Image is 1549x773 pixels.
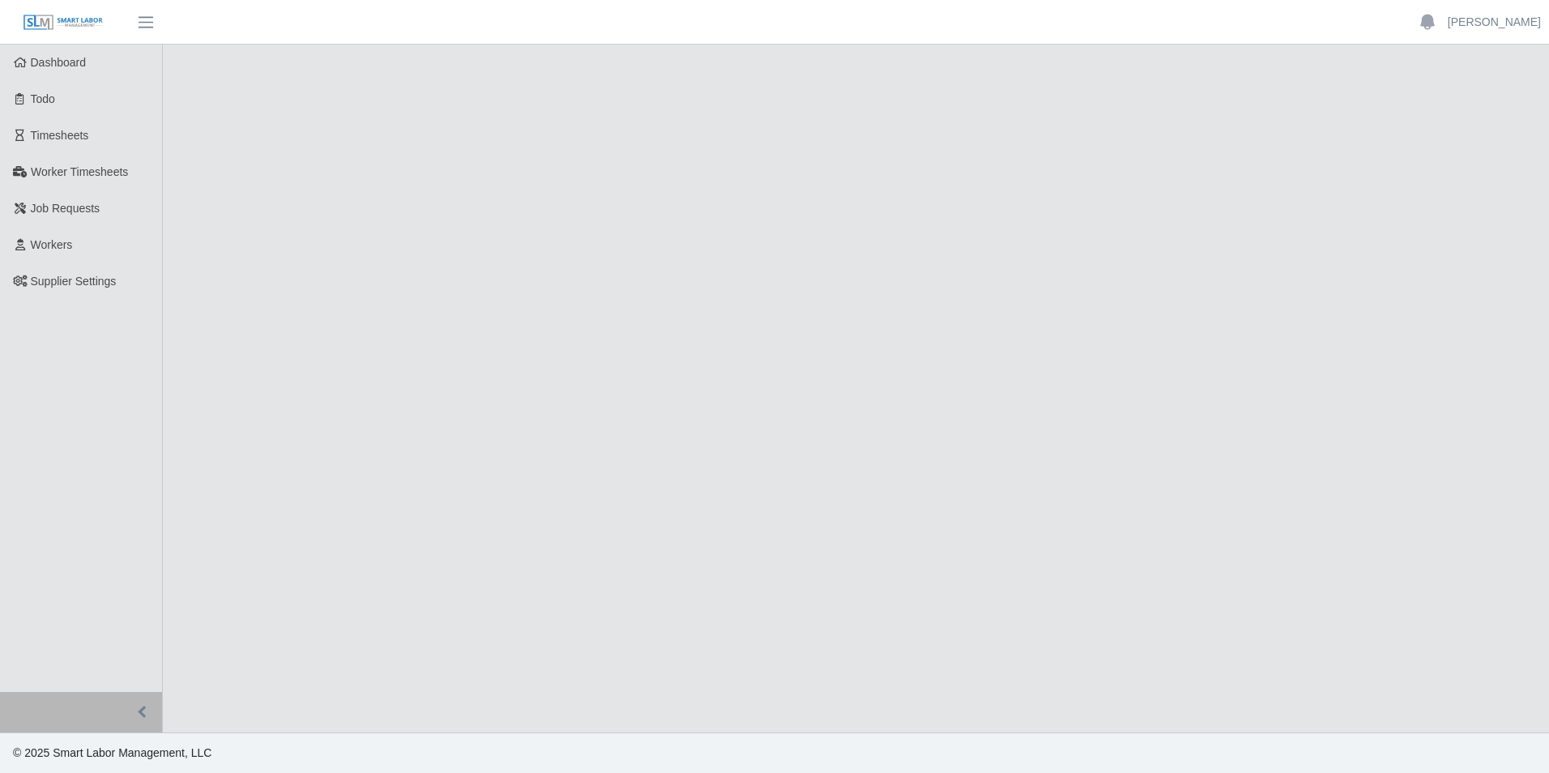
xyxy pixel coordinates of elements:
[23,14,104,32] img: SLM Logo
[31,238,73,251] span: Workers
[31,275,117,288] span: Supplier Settings
[1448,14,1541,31] a: [PERSON_NAME]
[31,202,100,215] span: Job Requests
[31,92,55,105] span: Todo
[13,746,211,759] span: © 2025 Smart Labor Management, LLC
[31,56,87,69] span: Dashboard
[31,165,128,178] span: Worker Timesheets
[31,129,89,142] span: Timesheets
